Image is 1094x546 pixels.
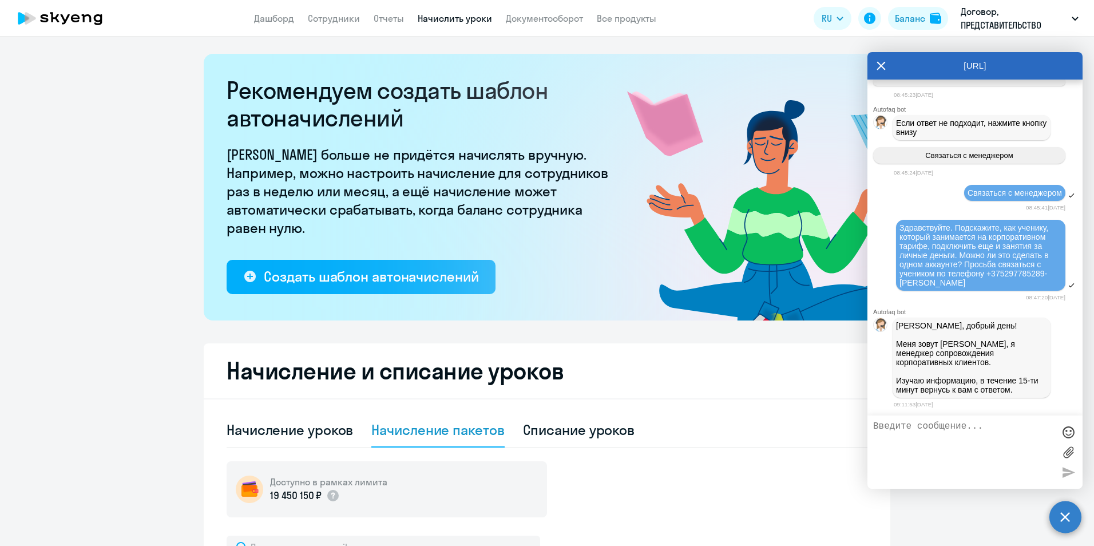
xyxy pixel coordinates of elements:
[925,151,1013,160] span: Связаться с менеджером
[894,169,933,176] time: 08:45:24[DATE]
[961,5,1067,32] p: Договор, ПРЕДСТАВИТЕЛЬСТВО ЕВРОПЕЙСКОГО АО BIONORICA SE([GEOGRAPHIC_DATA])
[270,476,387,488] h5: Доступно в рамках лимита
[270,488,322,503] p: 19 450 150 ₽
[597,13,656,24] a: Все продукты
[254,13,294,24] a: Дашборд
[1026,294,1065,300] time: 08:47:20[DATE]
[822,11,832,25] span: RU
[874,116,888,132] img: bot avatar
[899,223,1051,287] span: Здравствуйте. Подскажите, как ученику, который занимается на корпоративном тарифе, подключить еще...
[308,13,360,24] a: Сотрудники
[523,421,635,439] div: Списание уроков
[873,106,1083,113] div: Autofaq bot
[894,401,933,407] time: 09:11:53[DATE]
[418,13,492,24] a: Начислить уроки
[873,147,1065,164] button: Связаться с менеджером
[227,77,616,132] h2: Рекомендуем создать шаблон автоначислений
[264,267,478,286] div: Создать шаблон автоначислений
[814,7,851,30] button: RU
[930,13,941,24] img: balance
[874,318,888,335] img: bot avatar
[227,357,867,385] h2: Начисление и списание уроков
[506,13,583,24] a: Документооборот
[895,11,925,25] div: Баланс
[1026,204,1065,211] time: 08:45:41[DATE]
[236,476,263,503] img: wallet-circle.png
[227,421,353,439] div: Начисление уроков
[894,92,933,98] time: 08:45:23[DATE]
[968,188,1062,197] span: Связаться с менеджером
[888,7,948,30] button: Балансbalance
[371,421,504,439] div: Начисление пакетов
[227,260,496,294] button: Создать шаблон автоначислений
[896,118,1049,137] span: Если ответ не подходит, нажмите кнопку внизу
[227,145,616,237] p: [PERSON_NAME] больше не придётся начислять вручную. Например, можно настроить начисление для сотр...
[955,5,1084,32] button: Договор, ПРЕДСТАВИТЕЛЬСТВО ЕВРОПЕЙСКОГО АО BIONORICA SE([GEOGRAPHIC_DATA])
[374,13,404,24] a: Отчеты
[896,321,1047,394] p: [PERSON_NAME], добрый день! Меня зовут [PERSON_NAME], я менеджер сопровождения корпоративных клие...
[873,308,1083,315] div: Autofaq bot
[1060,444,1077,461] label: Лимит 10 файлов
